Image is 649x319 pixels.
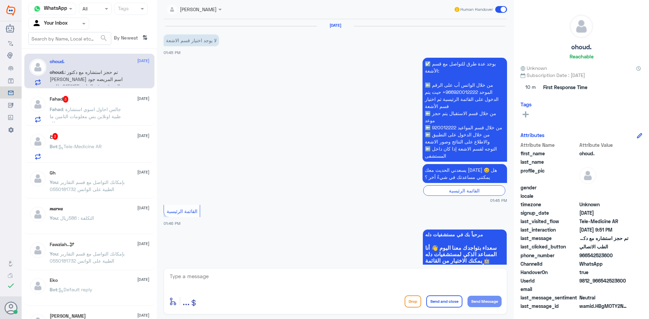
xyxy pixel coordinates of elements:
[50,59,65,64] h5: ohoud.
[579,201,628,208] span: Unknown
[521,192,578,200] span: locale
[579,167,596,184] img: defaultAdmin.png
[579,269,628,276] span: true
[50,96,69,103] h5: Fahad
[521,269,578,276] span: HandoverOn
[63,96,69,103] span: 3
[521,167,578,183] span: profile_pic
[579,277,628,284] span: 9812_966542523600
[111,32,140,46] span: By Newest
[32,4,42,14] img: whatsapp.png
[167,208,197,214] span: القائمة الرئيسية
[58,215,94,221] span: : التكلفة : 586ريال
[425,232,504,237] span: مرحباً بك في مستشفيات دله
[183,294,190,309] button: ...
[543,84,587,91] span: First Response Time
[142,32,148,43] i: ⇅
[50,69,123,103] span: : تم حجز استشاره مع دكتور [PERSON_NAME] اسم المريضه جود المورقي رقم الملف 2151155 طلبت اجازه مرضي...
[137,96,149,102] span: [DATE]
[579,209,628,216] span: 2024-10-15T09:09:53.17Z
[521,243,578,250] span: last_clicked_button
[137,276,149,283] span: [DATE]
[164,221,181,225] span: 01:46 PM
[32,19,42,29] img: yourInbox.svg
[57,143,102,149] span: : Tele-Medicine AR
[521,260,578,267] span: ChannelId
[164,34,219,46] p: 17/1/2025, 1:45 PM
[521,158,578,165] span: last_name
[50,179,58,185] span: You
[467,296,502,307] button: Send Message
[579,260,628,267] span: 2
[521,132,545,138] h6: Attributes
[579,235,628,242] span: تم حجز استشاره مع دكتور محمد الحجا اسم المريضه جود المورقي رقم الملف 2151155 طلبت اجازه مرضيه ليو...
[29,170,46,187] img: defaultAdmin.png
[579,226,628,233] span: 2025-09-21T18:51:15.665Z
[164,50,181,55] span: 01:45 PM
[579,286,628,293] span: null
[29,32,111,45] input: Search by Name, Local etc…
[521,252,578,259] span: phone_number
[137,169,149,175] span: [DATE]
[521,72,642,79] span: Subscription Date : [DATE]
[570,15,593,38] img: defaultAdmin.png
[579,150,628,157] span: ohoud.
[50,179,125,192] span: : بإمكانك التواصل مع قسم التقارير الطبية على الواتس 0550181732
[183,295,190,307] span: ...
[460,6,493,12] span: Human Handover
[317,23,354,28] h6: [DATE]
[521,64,547,72] span: Unknown
[521,101,532,107] h6: Tags
[50,206,63,212] h5: 𝒎𝒂𝒓𝒘𝒂
[405,295,421,308] button: Drop
[6,5,15,16] img: Widebot Logo
[50,242,74,247] h5: Fawziah..🕊
[50,133,58,140] h5: ع
[137,58,149,64] span: [DATE]
[100,33,108,44] button: search
[490,197,507,203] span: 01:45 PM
[521,218,578,225] span: last_visited_flow
[52,133,58,140] span: 3
[29,206,46,223] img: defaultAdmin.png
[570,53,594,59] h6: Reachable
[29,96,46,113] img: defaultAdmin.png
[521,184,578,191] span: gender
[7,282,15,290] i: check
[579,294,628,301] span: 0
[29,133,46,150] img: defaultAdmin.png
[571,43,592,51] h5: ohoud.
[29,59,46,76] img: defaultAdmin.png
[579,243,628,250] span: الطب الاتصالي
[50,215,58,221] span: You
[50,251,58,257] span: You
[137,241,149,247] span: [DATE]
[521,226,578,233] span: last_interaction
[423,185,505,196] div: القائمة الرئيسية
[50,277,58,283] h5: Eko
[4,301,17,314] button: Avatar
[521,81,541,94] span: 10 m
[521,141,578,149] span: Attribute Name
[50,69,65,75] span: ohoud.
[521,150,578,157] span: first_name
[521,201,578,208] span: timezone
[50,287,57,292] span: Bot
[521,286,578,293] span: email
[29,277,46,294] img: defaultAdmin.png
[521,235,578,242] span: last_message
[521,302,578,310] span: last_message_id
[137,133,149,139] span: [DATE]
[50,106,121,126] span: : جالس احاول اسوي استشارة طبية اونلاين بس معلومات التامين ما تطلع
[521,294,578,301] span: last_message_sentiment
[137,312,149,318] span: [DATE]
[423,58,507,162] p: 17/1/2025, 1:45 PM
[521,277,578,284] span: UserId
[579,218,628,225] span: Tele-Medicine AR
[579,192,628,200] span: null
[579,302,628,310] span: wamid.HBgMOTY2NTQyNTIzNjAwFQIAEhgUM0EzQTVBN0RGNkMzNjBCQTdDNDkA
[579,141,628,149] span: Attribute Value
[57,287,92,292] span: : Default reply
[425,244,504,283] span: سعداء بتواجدك معنا اليوم 👋 أنا المساعد الذكي لمستشفيات دله 🤖 يمكنك الاختيار من القائمة التالية أو...
[50,106,63,112] span: Fahad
